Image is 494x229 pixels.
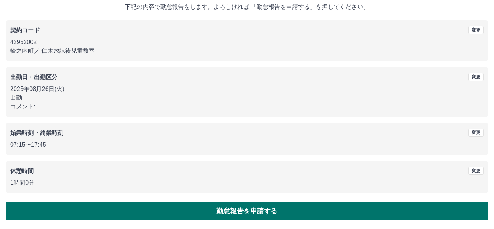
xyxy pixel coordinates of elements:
p: 下記の内容で勤怠報告をします。よろしければ 「勤怠報告を申請する」を押してください。 [6,3,488,11]
p: 2025年08月26日(火) [10,85,484,93]
p: コメント: [10,102,484,111]
b: 休憩時間 [10,168,34,174]
p: 輪之内町 ／ 仁木放課後児童教室 [10,47,484,55]
button: 変更 [468,129,484,137]
p: 07:15 〜 17:45 [10,140,484,149]
b: 契約コード [10,27,40,33]
button: 変更 [468,26,484,34]
p: 1時間0分 [10,178,484,187]
button: 変更 [468,73,484,81]
b: 始業時刻・終業時刻 [10,130,63,136]
p: 42952002 [10,38,484,47]
button: 変更 [468,167,484,175]
b: 出勤日・出勤区分 [10,74,57,80]
button: 勤怠報告を申請する [6,202,488,220]
p: 出勤 [10,93,484,102]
